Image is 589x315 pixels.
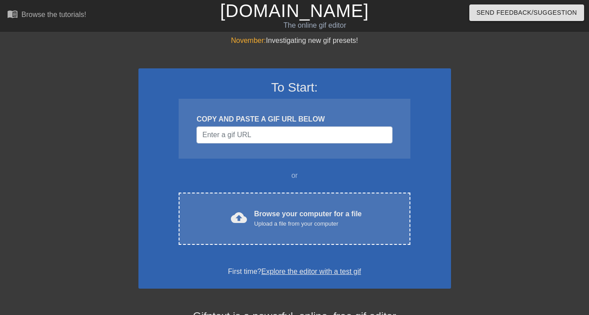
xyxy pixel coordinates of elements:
h3: To Start: [150,80,439,95]
a: Browse the tutorials! [7,8,86,22]
a: [DOMAIN_NAME] [220,1,369,21]
button: Send Feedback/Suggestion [469,4,584,21]
span: cloud_upload [231,210,247,226]
span: Send Feedback/Suggestion [476,7,577,18]
span: November: [231,37,266,44]
div: Browse the tutorials! [21,11,86,18]
div: The online gif editor [201,20,429,31]
div: Investigating new gif presets! [138,35,451,46]
a: Explore the editor with a test gif [261,268,361,275]
span: menu_book [7,8,18,19]
input: Username [196,126,392,143]
div: First time? [150,266,439,277]
div: COPY AND PASTE A GIF URL BELOW [196,114,392,125]
div: or [162,170,428,181]
div: Browse your computer for a file [254,209,362,228]
div: Upload a file from your computer [254,219,362,228]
